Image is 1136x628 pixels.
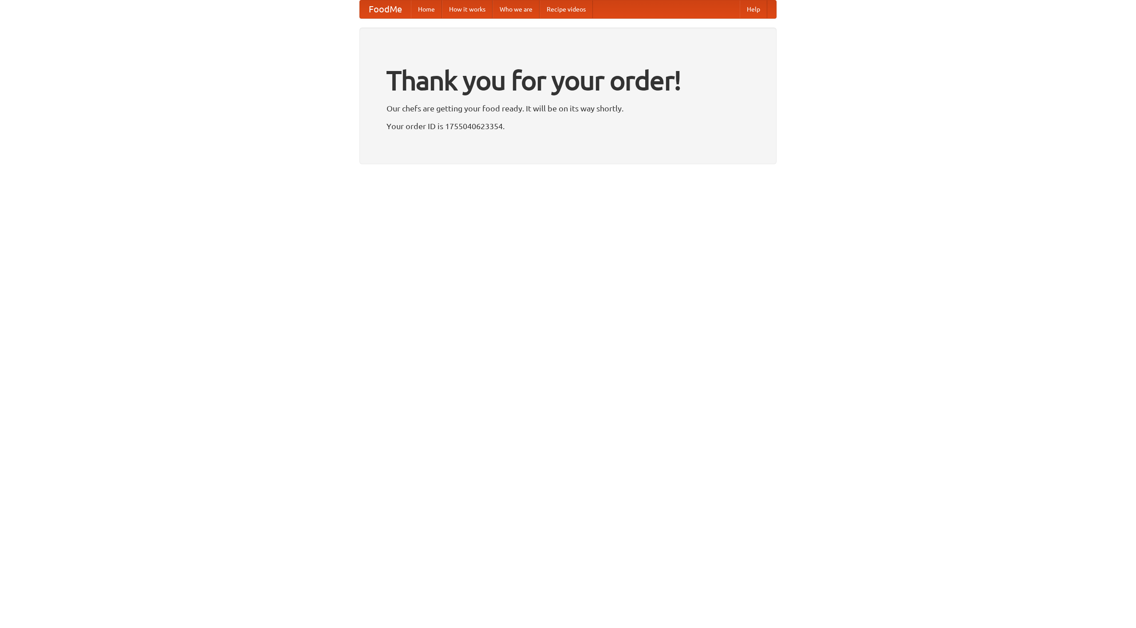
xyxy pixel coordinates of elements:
a: FoodMe [360,0,411,18]
a: Recipe videos [540,0,593,18]
p: Our chefs are getting your food ready. It will be on its way shortly. [387,102,749,115]
a: Help [740,0,767,18]
p: Your order ID is 1755040623354. [387,119,749,133]
h1: Thank you for your order! [387,59,749,102]
a: Home [411,0,442,18]
a: How it works [442,0,493,18]
a: Who we are [493,0,540,18]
